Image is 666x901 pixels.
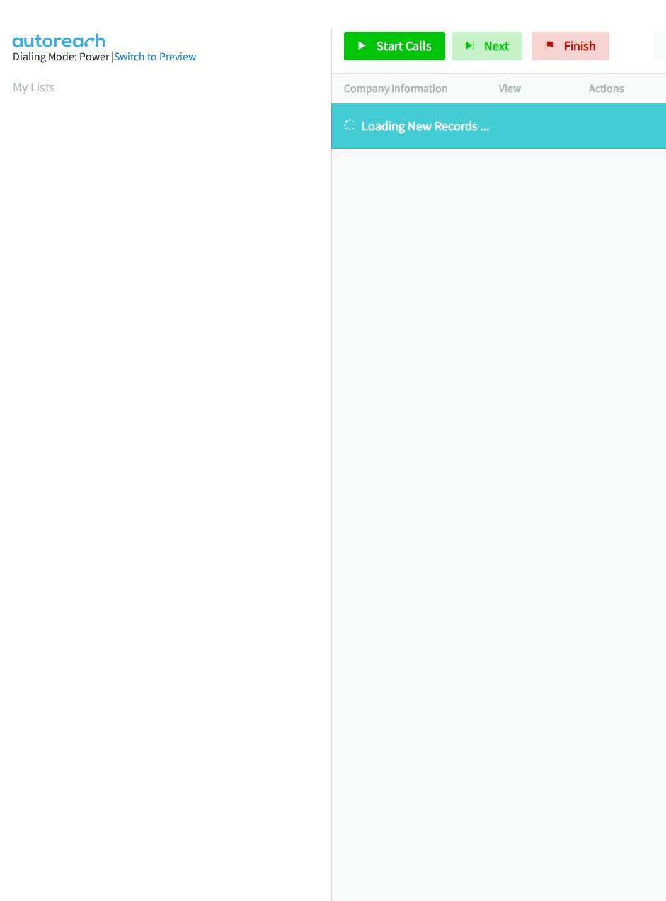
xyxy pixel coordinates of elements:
[13,48,318,65] div: Dialing Mode: Power |
[564,38,596,54] span: Finish
[344,32,445,60] a: Start Calls
[499,80,563,97] p: View
[13,79,55,95] a: My Lists
[344,80,473,97] p: Company Information
[452,32,522,60] button: Next
[13,109,331,782] iframe: Dialpad
[114,50,196,63] a: Switch to Preview
[532,32,609,60] a: Finish
[377,38,432,54] span: Start Calls
[344,116,653,135] p: Loading New Records ...
[589,80,653,97] p: Actions
[484,38,509,54] span: Next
